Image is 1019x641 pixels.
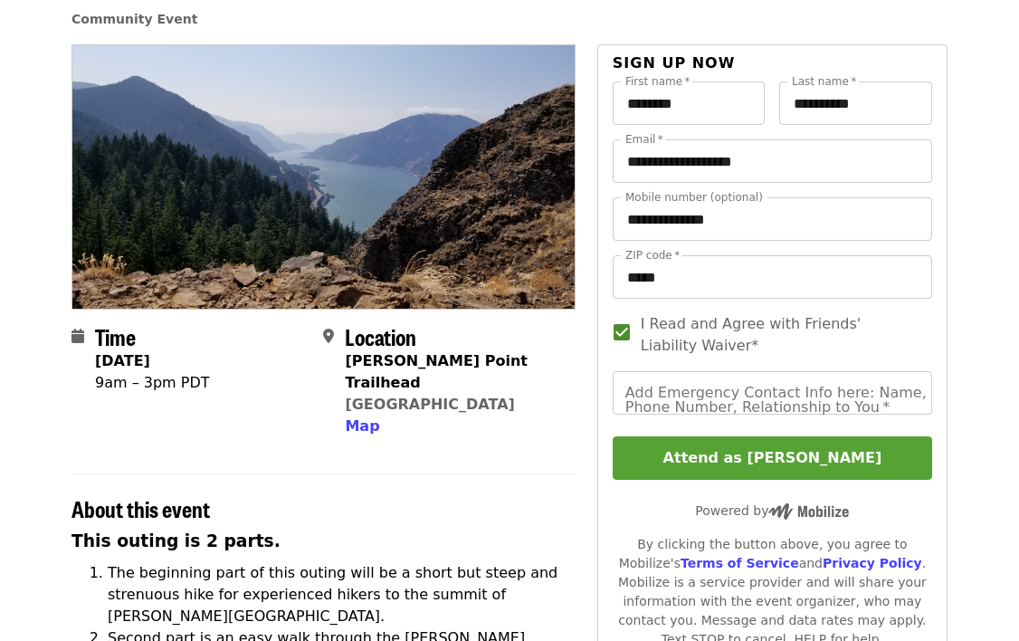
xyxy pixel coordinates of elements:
[72,45,575,308] img: Hiking Through History Near Hood River - 2 PART HIKE & WALK OUTING organized by Friends Of The Co...
[695,503,849,518] span: Powered by
[625,250,680,261] label: ZIP code
[792,76,856,87] label: Last name
[323,328,334,345] i: map-marker-alt icon
[345,352,528,391] strong: [PERSON_NAME] Point Trailhead
[625,134,663,145] label: Email
[625,192,763,203] label: Mobile number (optional)
[345,320,416,352] span: Location
[613,436,932,480] button: Attend as [PERSON_NAME]
[95,372,210,394] div: 9am – 3pm PDT
[641,313,918,357] span: I Read and Agree with Friends' Liability Waiver*
[613,371,932,415] input: Add Emergency Contact Info here: Name, Phone Number, Relationship to You
[71,12,197,26] a: Community Event
[613,255,932,299] input: ZIP code
[613,139,932,183] input: Email
[681,556,799,570] a: Terms of Service
[95,352,150,369] strong: [DATE]
[613,81,766,125] input: First name
[823,556,922,570] a: Privacy Policy
[345,417,379,435] span: Map
[613,54,736,72] span: Sign up now
[108,562,576,627] li: The beginning part of this outing will be a short but steep and strenuous hike for experienced hi...
[768,503,849,520] img: Powered by Mobilize
[95,320,136,352] span: Time
[779,81,932,125] input: Last name
[71,529,576,554] h3: This outing is 2 parts.
[71,328,84,345] i: calendar icon
[625,76,690,87] label: First name
[71,493,210,524] span: About this event
[613,197,932,241] input: Mobile number (optional)
[345,416,379,437] button: Map
[345,396,514,413] a: [GEOGRAPHIC_DATA]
